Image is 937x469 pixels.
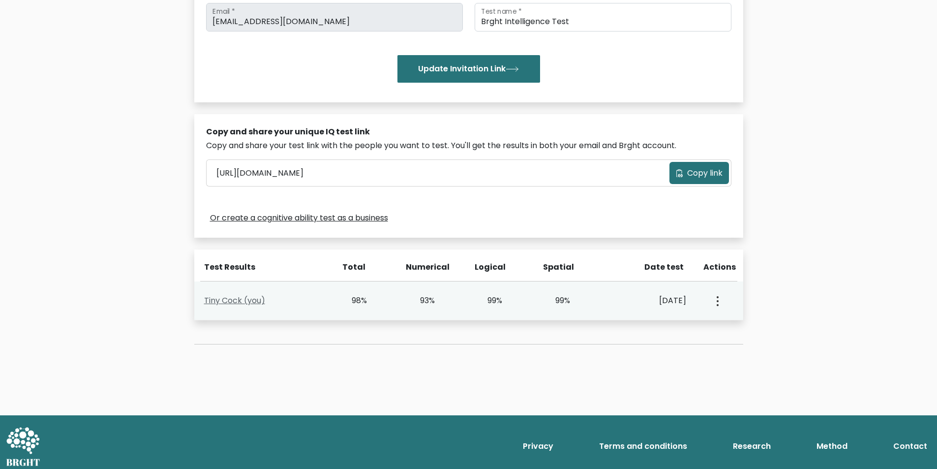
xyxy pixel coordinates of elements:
[204,261,326,273] div: Test Results
[519,437,557,456] a: Privacy
[543,261,572,273] div: Spatial
[407,295,435,307] div: 93%
[210,212,388,224] a: Or create a cognitive ability test as a business
[397,55,540,83] button: Update Invitation Link
[813,437,851,456] a: Method
[475,295,503,307] div: 99%
[337,261,366,273] div: Total
[475,261,503,273] div: Logical
[406,261,434,273] div: Numerical
[703,261,737,273] div: Actions
[542,295,570,307] div: 99%
[339,295,367,307] div: 98%
[669,162,729,184] button: Copy link
[206,140,731,152] div: Copy and share your test link with the people you want to test. You'll get the results in both yo...
[475,3,731,31] input: Test name
[204,295,265,306] a: Tiny Cock (you)
[206,3,463,31] input: Email
[612,261,692,273] div: Date test
[729,437,775,456] a: Research
[687,167,723,179] span: Copy link
[610,295,686,307] div: [DATE]
[889,437,931,456] a: Contact
[595,437,691,456] a: Terms and conditions
[206,126,731,138] div: Copy and share your unique IQ test link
